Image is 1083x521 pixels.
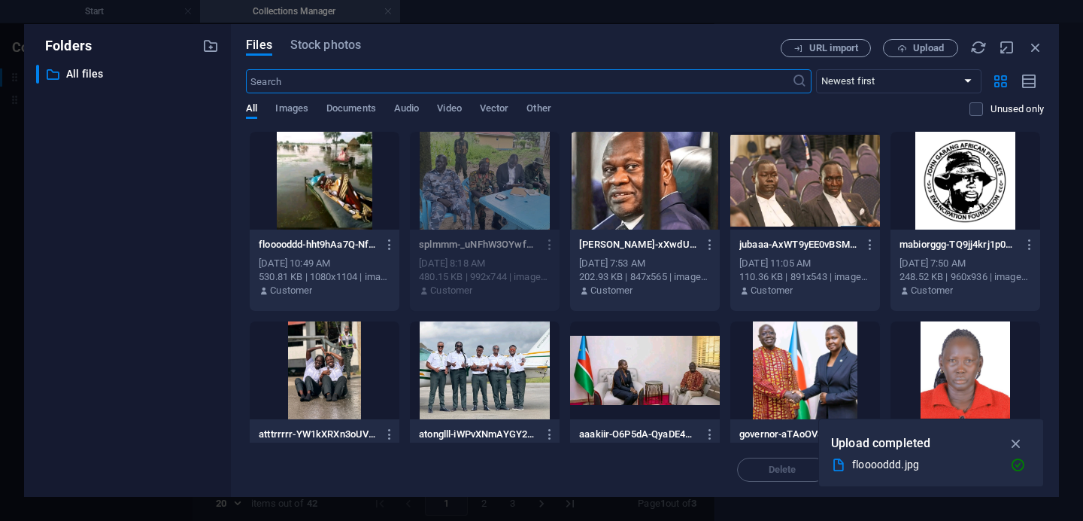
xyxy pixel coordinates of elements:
span: Upload [913,44,944,53]
p: atttrrrrr-YW1kXRXn3oUVvmqL6KagpQ.jpg [259,428,376,441]
span: Stock photos [290,36,361,54]
p: flooooddd-hht9hAa7Q-Nfv-4QGeEihQ.jpg [259,238,376,251]
p: atonglll-iWPvXNmAYGY2L4FqltIE1g.jpg [419,428,536,441]
p: splmmm-_uNFhW3OYwfsPdY838ncOw.jpg [419,238,536,251]
div: [DATE] 8:18 AM [419,257,551,270]
i: Minimize [999,39,1015,56]
div: flooooddd.jpg [852,456,998,474]
i: Create new folder [202,38,219,54]
p: Displays only files that are not in use on the website. Files added during this session can still... [990,102,1044,116]
p: governor-aTAoOV82ej0KqwPXkTmYKQ.jpg [739,428,857,441]
p: Customer [270,284,312,297]
p: Customer [430,284,472,297]
span: Vector [480,99,509,120]
i: Close [1027,39,1044,56]
p: Customer [751,284,793,297]
span: Documents [326,99,376,120]
p: jubaaa-AxWT9yEE0vBSM-qXta4W5w.jpg [739,238,857,251]
p: aaakiir-O6P5dA-QyaDE4WSSanpHkA.jpg [579,428,696,441]
button: URL import [781,39,871,57]
span: Video [437,99,461,120]
p: Customer [590,284,633,297]
div: 248.52 KB | 960x936 | image/jpeg [899,270,1031,284]
i: Reload [970,39,987,56]
input: Search [246,69,791,93]
div: 202.93 KB | 847x565 | image/jpeg [579,270,711,284]
p: All files [66,66,191,83]
span: Images [275,99,308,120]
div: [DATE] 10:49 AM [259,257,390,270]
p: Customer [911,284,953,297]
div: 480.15 KB | 992x744 | image/jpeg [419,270,551,284]
span: Audio [394,99,419,120]
span: Other [526,99,551,120]
span: URL import [809,44,858,53]
div: [DATE] 7:53 AM [579,257,711,270]
span: All [246,99,257,120]
p: mabiorggg-TQ9jj4krj1p0H8zP5UIs-A.jpg [899,238,1017,251]
div: 530.81 KB | 1080x1104 | image/jpeg [259,270,390,284]
div: [DATE] 7:50 AM [899,257,1031,270]
span: Files [246,36,272,54]
p: Upload completed [831,434,930,453]
button: Upload [883,39,958,57]
div: [DATE] 11:05 AM [739,257,871,270]
div: 110.36 KB | 891x543 | image/jpeg [739,270,871,284]
p: Folders [36,36,92,56]
div: ​ [36,65,39,84]
p: riek-xXwdUTIckxqI01vTmb9B9Q.jpg [579,238,696,251]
